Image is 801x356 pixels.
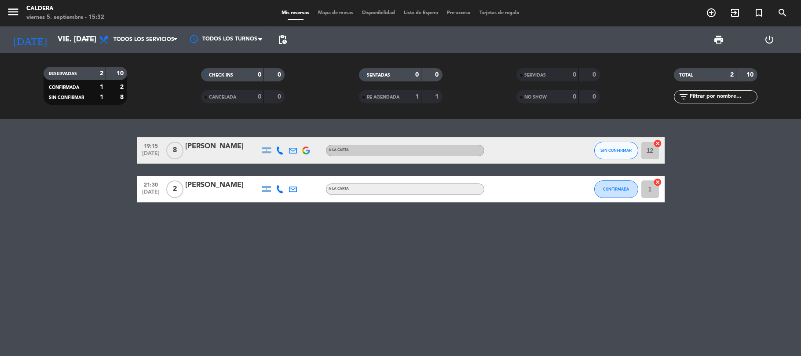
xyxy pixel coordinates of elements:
i: menu [7,5,20,18]
span: pending_actions [277,34,288,45]
span: RE AGENDADA [367,95,399,99]
span: CANCELADA [209,95,236,99]
img: google-logo.png [302,147,310,154]
span: RESERVADAS [49,72,77,76]
span: Todos los servicios [113,37,174,43]
strong: 0 [435,72,440,78]
div: Caldera [26,4,104,13]
strong: 1 [100,94,103,100]
strong: 1 [415,94,419,100]
strong: 1 [100,84,103,90]
span: CONFIRMADA [603,187,629,191]
span: A LA CARTA [329,187,349,191]
strong: 2 [120,84,125,90]
i: power_settings_new [764,34,775,45]
i: add_circle_outline [706,7,717,18]
span: CHECK INS [209,73,233,77]
span: SENTADAS [367,73,390,77]
div: viernes 5. septiembre - 15:32 [26,13,104,22]
i: [DATE] [7,30,53,49]
i: cancel [653,139,662,148]
strong: 0 [258,94,261,100]
strong: 0 [573,94,576,100]
i: filter_list [678,92,689,102]
strong: 1 [435,94,440,100]
span: Mis reservas [277,11,314,15]
input: Filtrar por nombre... [689,92,757,102]
span: 21:30 [140,179,162,189]
span: 2 [166,180,183,198]
span: [DATE] [140,189,162,199]
strong: 0 [593,94,598,100]
strong: 0 [278,72,283,78]
span: NO SHOW [524,95,547,99]
button: menu [7,5,20,22]
strong: 0 [258,72,261,78]
span: TOTAL [679,73,693,77]
span: Disponibilidad [358,11,399,15]
span: 19:15 [140,140,162,150]
span: [DATE] [140,150,162,161]
strong: 0 [415,72,419,78]
button: CONFIRMADA [594,180,638,198]
i: search [777,7,788,18]
span: SIN CONFIRMAR [600,148,632,153]
i: turned_in_not [753,7,764,18]
i: cancel [653,178,662,187]
strong: 0 [278,94,283,100]
i: arrow_drop_down [82,34,92,45]
span: A LA CARTA [329,148,349,152]
strong: 8 [120,94,125,100]
div: LOG OUT [744,26,794,53]
div: [PERSON_NAME] [185,180,260,191]
span: print [713,34,724,45]
strong: 0 [573,72,576,78]
span: 8 [166,142,183,159]
span: Pre-acceso [443,11,475,15]
div: [PERSON_NAME] [185,141,260,152]
strong: 2 [730,72,734,78]
span: Lista de Espera [399,11,443,15]
i: exit_to_app [730,7,740,18]
span: Mapa de mesas [314,11,358,15]
strong: 0 [593,72,598,78]
span: SIN CONFIRMAR [49,95,84,100]
strong: 10 [746,72,755,78]
strong: 2 [100,70,103,77]
button: SIN CONFIRMAR [594,142,638,159]
strong: 10 [117,70,125,77]
span: SERVIDAS [524,73,546,77]
span: CONFIRMADA [49,85,79,90]
span: Tarjetas de regalo [475,11,524,15]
